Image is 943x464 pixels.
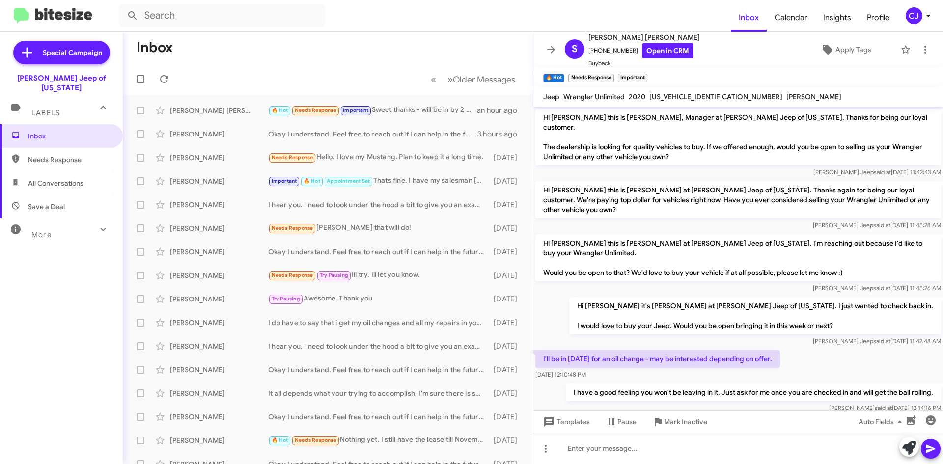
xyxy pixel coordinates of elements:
[786,92,841,101] span: [PERSON_NAME]
[431,73,436,85] span: «
[170,412,268,422] div: [PERSON_NAME]
[268,435,489,446] div: Nothing yet. I still have the lease till November
[543,74,564,82] small: 🔥 Hot
[170,200,268,210] div: [PERSON_NAME]
[897,7,932,24] button: CJ
[268,175,489,187] div: Thats fine. I have my salesman [PERSON_NAME] ready when you get here to get some information so w...
[541,413,590,431] span: Templates
[829,404,941,411] span: [PERSON_NAME] [DATE] 12:14:16 PM
[453,74,515,85] span: Older Messages
[489,271,525,280] div: [DATE]
[566,383,941,401] p: I have a good feeling you won't be leaving in it. Just ask for me once you are checked in and wil...
[813,284,941,292] span: [PERSON_NAME] Jeep [DATE] 11:45:26 AM
[795,41,896,58] button: Apply Tags
[813,168,941,176] span: [PERSON_NAME] Jeep [DATE] 11:42:43 AM
[535,371,586,378] span: [DATE] 12:10:48 PM
[533,413,598,431] button: Templates
[268,293,489,304] div: Awesome. Thank you
[477,129,525,139] div: 3 hours ago
[873,337,890,345] span: said at
[170,318,268,328] div: [PERSON_NAME]
[170,271,268,280] div: [PERSON_NAME]
[875,404,892,411] span: said at
[813,221,941,229] span: [PERSON_NAME] Jeep [DATE] 11:45:28 AM
[835,41,871,58] span: Apply Tags
[489,176,525,186] div: [DATE]
[295,437,336,443] span: Needs Response
[268,105,477,116] div: Sweet thanks - will be in by 2 with the title and mats. Also we forgot the jack accessories bag a...
[31,109,60,117] span: Labels
[731,3,767,32] a: Inbox
[43,48,102,57] span: Special Campaign
[572,41,578,57] span: S
[170,247,268,257] div: [PERSON_NAME]
[569,297,941,334] p: Hi [PERSON_NAME] it's [PERSON_NAME] at [PERSON_NAME] Jeep of [US_STATE]. I just wanted to check b...
[170,365,268,375] div: [PERSON_NAME]
[268,152,489,163] div: Hello, I love my Mustang. Plan to keep it a long time.
[859,3,897,32] a: Profile
[268,270,489,281] div: Ill try. Ill let you know.
[535,350,780,368] p: I'll be in [DATE] for an oil change - may be interested depending on offer.
[119,4,325,27] input: Search
[170,106,268,115] div: [PERSON_NAME] [PERSON_NAME]
[489,247,525,257] div: [DATE]
[28,178,83,188] span: All Conversations
[489,436,525,445] div: [DATE]
[873,284,890,292] span: said at
[268,129,477,139] div: Okay I understand. Feel free to reach out if I can help in the future!👍
[343,107,368,113] span: Important
[268,222,489,234] div: [PERSON_NAME] that will do!
[851,413,914,431] button: Auto Fields
[272,178,297,184] span: Important
[28,155,111,164] span: Needs Response
[272,272,313,278] span: Needs Response
[268,388,489,398] div: It all depends what your trying to accomplish. I'm sure there is some negative equity so it depen...
[588,31,700,43] span: [PERSON_NAME] [PERSON_NAME]
[170,153,268,163] div: [PERSON_NAME]
[268,318,489,328] div: I do have to say that i get my oil changes and all my repairs in your service department. They ar...
[425,69,521,89] nav: Page navigation example
[489,412,525,422] div: [DATE]
[618,74,647,82] small: Important
[535,181,941,218] p: Hi [PERSON_NAME] this is [PERSON_NAME] at [PERSON_NAME] Jeep of [US_STATE]. Thanks again for bein...
[815,3,859,32] a: Insights
[489,294,525,304] div: [DATE]
[170,129,268,139] div: [PERSON_NAME]
[906,7,922,24] div: CJ
[272,225,313,231] span: Needs Response
[489,223,525,233] div: [DATE]
[489,153,525,163] div: [DATE]
[137,40,173,55] h1: Inbox
[629,92,645,101] span: 2020
[170,436,268,445] div: [PERSON_NAME]
[272,154,313,161] span: Needs Response
[535,234,941,281] p: Hi [PERSON_NAME] this is [PERSON_NAME] at [PERSON_NAME] Jeep of [US_STATE]. I'm reaching out beca...
[268,365,489,375] div: Okay I understand. Feel free to reach out if I can help in the future!👍
[477,106,525,115] div: an hour ago
[588,58,700,68] span: Buyback
[649,92,782,101] span: [US_VEHICLE_IDENTIFICATION_NUMBER]
[170,294,268,304] div: [PERSON_NAME]
[543,92,559,101] span: Jeep
[268,341,489,351] div: I hear you. I need to look under the hood a bit to give you an exact number. It's absolutely wort...
[425,69,442,89] button: Previous
[767,3,815,32] span: Calendar
[295,107,336,113] span: Needs Response
[859,413,906,431] span: Auto Fields
[28,202,65,212] span: Save a Deal
[170,341,268,351] div: [PERSON_NAME]
[268,412,489,422] div: Okay I understand. Feel free to reach out if I can help in the future!👍
[873,221,890,229] span: said at
[272,437,288,443] span: 🔥 Hot
[170,223,268,233] div: [PERSON_NAME]
[320,272,348,278] span: Try Pausing
[272,107,288,113] span: 🔥 Hot
[442,69,521,89] button: Next
[268,200,489,210] div: I hear you. I need to look under the hood a bit to give you an exact number. It's absolutely wort...
[598,413,644,431] button: Pause
[563,92,625,101] span: Wrangler Unlimited
[304,178,320,184] span: 🔥 Hot
[489,200,525,210] div: [DATE]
